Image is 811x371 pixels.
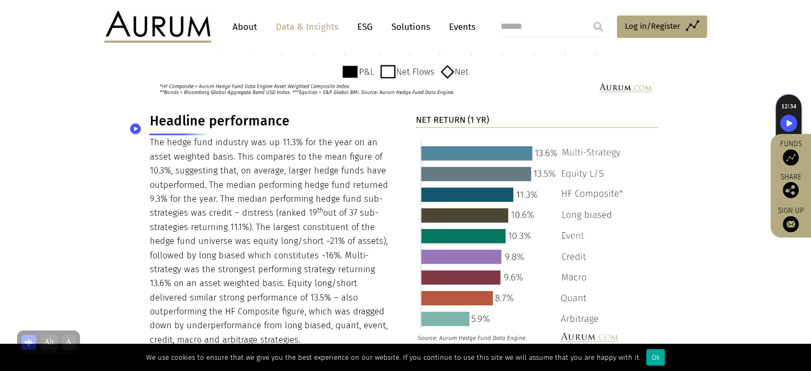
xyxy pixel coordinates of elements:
[783,149,799,165] img: Access Funds
[150,136,393,347] p: The hedge fund industry was up 11.3% for the year on an asset weighted basis. This compares to th...
[416,115,489,125] strong: NET RETURN (1 YR)
[352,17,378,37] a: ESG
[625,20,680,33] span: Log in/Register
[317,206,323,214] sup: th
[776,173,806,198] div: Share
[105,11,211,43] img: Aurum
[386,17,436,37] a: Solutions
[776,139,806,165] a: Funds
[150,113,393,129] h3: Headline performance
[270,17,344,37] a: Data & Insights
[646,349,665,366] div: Ok
[776,206,806,232] a: Sign up
[444,17,476,37] a: Events
[227,17,262,37] a: About
[783,182,799,198] img: Share this post
[588,16,609,37] input: Submit
[783,216,799,232] img: Sign up to our newsletter
[617,15,707,38] a: Log in/Register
